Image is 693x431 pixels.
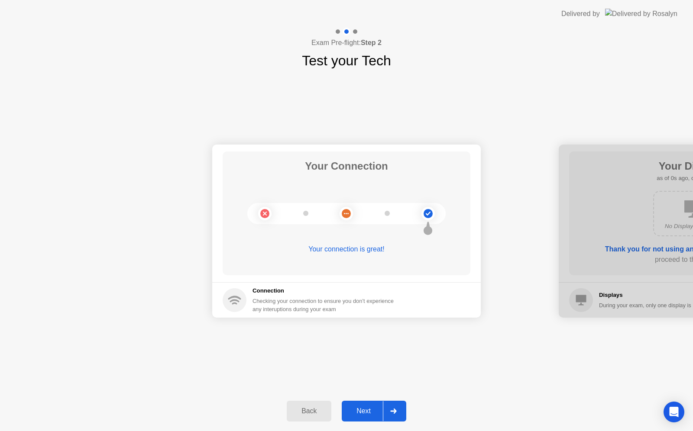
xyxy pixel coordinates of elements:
[302,50,391,71] h1: Test your Tech
[561,9,600,19] div: Delivered by
[223,244,470,254] div: Your connection is great!
[361,39,382,46] b: Step 2
[253,297,399,313] div: Checking your connection to ensure you don’t experience any interuptions during your exam
[253,286,399,295] h5: Connection
[342,401,406,421] button: Next
[305,158,388,174] h1: Your Connection
[664,402,684,422] div: Open Intercom Messenger
[311,38,382,48] h4: Exam Pre-flight:
[289,407,329,415] div: Back
[605,9,677,19] img: Delivered by Rosalyn
[344,407,383,415] div: Next
[287,401,331,421] button: Back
